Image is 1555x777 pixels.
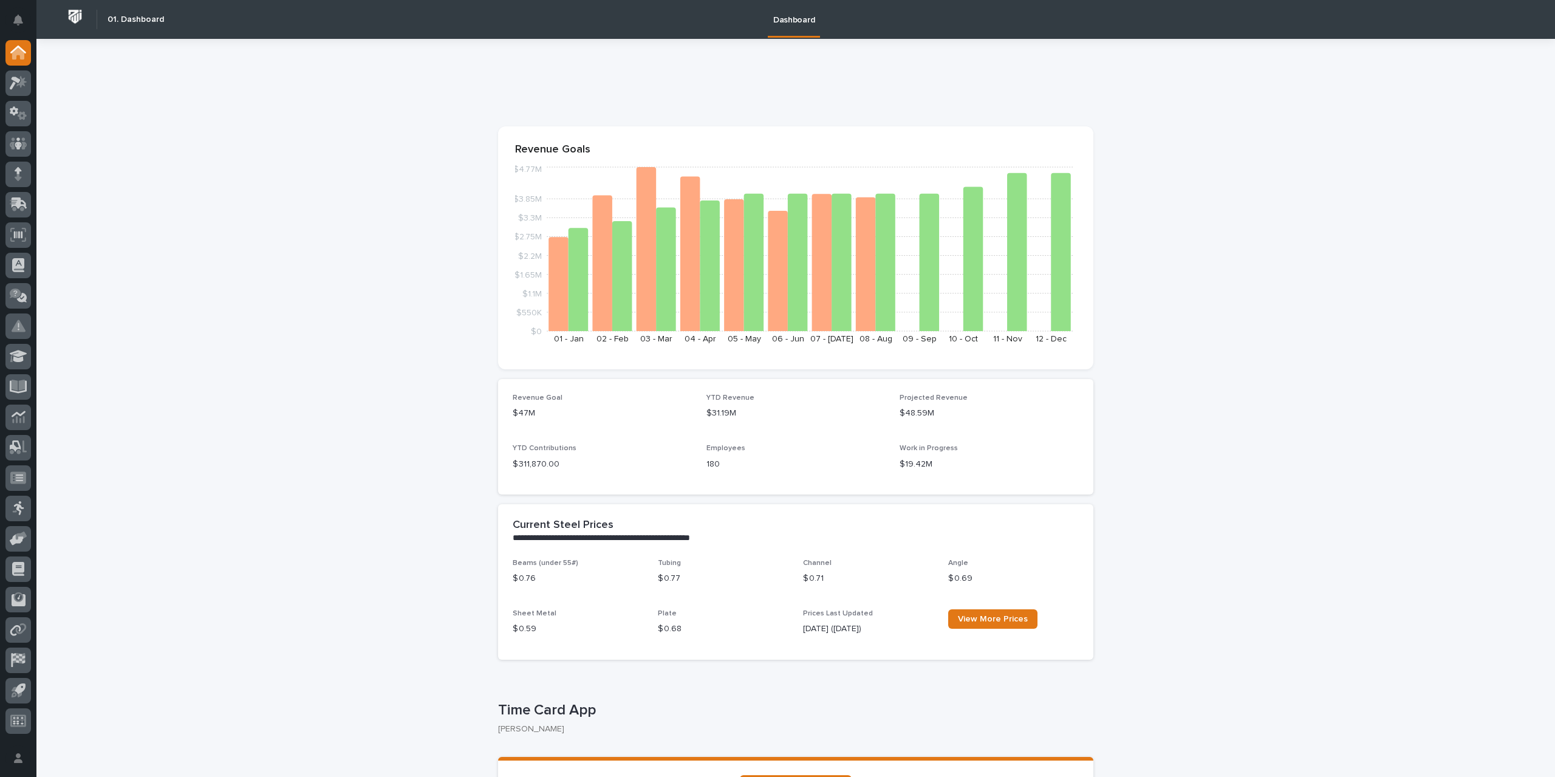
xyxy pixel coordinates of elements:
span: View More Prices [958,615,1028,623]
h2: Current Steel Prices [513,519,613,532]
p: $ 0.69 [948,572,1079,585]
a: View More Prices [948,609,1037,629]
tspan: $1.1M [522,289,542,298]
span: Beams (under 55#) [513,560,578,567]
p: [PERSON_NAME] [498,724,1084,734]
text: 02 - Feb [596,335,629,343]
p: $ 311,870.00 [513,458,692,471]
span: Projected Revenue [900,394,968,402]
text: 06 - Jun [772,335,804,343]
p: $ 0.77 [658,572,788,585]
p: $48.59M [900,407,1079,420]
p: Time Card App [498,702,1088,719]
p: $ 0.68 [658,623,788,635]
text: 11 - Nov [993,335,1022,343]
text: 04 - Apr [685,335,716,343]
p: $31.19M [706,407,886,420]
text: 08 - Aug [860,335,892,343]
span: Tubing [658,560,681,567]
text: 09 - Sep [903,335,937,343]
p: $47M [513,407,692,420]
p: [DATE] ([DATE]) [803,623,934,635]
tspan: $3.85M [513,195,542,204]
tspan: $0 [531,327,542,336]
button: Notifications [5,7,31,33]
div: Notifications [15,15,31,34]
p: $19.42M [900,458,1079,471]
img: Workspace Logo [64,5,86,28]
span: Employees [706,445,745,452]
text: 01 - Jan [554,335,584,343]
text: 05 - May [728,335,761,343]
tspan: $2.75M [514,233,542,241]
p: $ 0.76 [513,572,643,585]
text: 07 - [DATE] [810,335,853,343]
span: Sheet Metal [513,610,556,617]
text: 12 - Dec [1036,335,1067,343]
p: 180 [706,458,886,471]
p: $ 0.71 [803,572,934,585]
p: Revenue Goals [515,143,1076,157]
span: Revenue Goal [513,394,562,402]
span: Prices Last Updated [803,610,873,617]
tspan: $1.65M [514,270,542,279]
span: YTD Contributions [513,445,576,452]
tspan: $3.3M [518,214,542,222]
span: Channel [803,560,832,567]
span: YTD Revenue [706,394,754,402]
h2: 01. Dashboard [108,15,164,25]
text: 10 - Oct [949,335,978,343]
text: 03 - Mar [640,335,672,343]
tspan: $2.2M [518,252,542,260]
tspan: $550K [516,308,542,317]
tspan: $4.77M [513,165,542,174]
span: Angle [948,560,968,567]
span: Plate [658,610,677,617]
p: $ 0.59 [513,623,643,635]
span: Work in Progress [900,445,958,452]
